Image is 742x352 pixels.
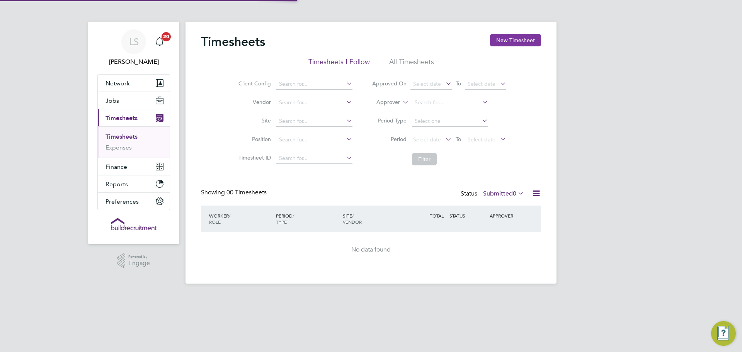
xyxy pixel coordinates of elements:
span: 0 [513,190,516,197]
span: Select date [413,80,441,87]
label: Site [236,117,271,124]
div: WORKER [207,209,274,229]
input: Search for... [276,134,352,145]
label: Approver [365,99,400,106]
label: Submitted [483,190,524,197]
div: APPROVER [488,209,528,223]
span: TOTAL [430,213,444,219]
span: Reports [106,180,128,188]
button: Jobs [98,92,170,109]
div: Timesheets [98,126,170,158]
input: Search for... [412,97,488,108]
div: Showing [201,189,268,197]
span: Leah Seber [97,57,170,66]
span: To [453,134,463,144]
div: No data found [209,246,533,254]
img: buildrec-logo-retina.png [111,218,157,230]
a: Go to home page [97,218,170,230]
label: Client Config [236,80,271,87]
span: TYPE [276,219,287,225]
label: Period Type [372,117,407,124]
input: Search for... [276,153,352,164]
span: To [453,78,463,88]
span: Powered by [128,253,150,260]
label: Period [372,136,407,143]
a: LS[PERSON_NAME] [97,29,170,66]
li: All Timesheets [389,57,434,71]
span: 00 Timesheets [226,189,267,196]
span: Network [106,80,130,87]
span: Select date [413,136,441,143]
input: Search for... [276,116,352,127]
span: ROLE [209,219,221,225]
span: Preferences [106,198,139,205]
a: Timesheets [106,133,138,140]
a: Expenses [106,144,132,151]
label: Vendor [236,99,271,105]
input: Select one [412,116,488,127]
div: PERIOD [274,209,341,229]
button: Network [98,75,170,92]
div: Status [461,189,526,199]
button: Preferences [98,193,170,210]
h2: Timesheets [201,34,265,49]
button: Finance [98,158,170,175]
li: Timesheets I Follow [308,57,370,71]
span: / [352,213,354,219]
span: 20 [162,32,171,41]
div: STATUS [448,209,488,223]
span: LS [129,37,139,47]
label: Position [236,136,271,143]
button: Reports [98,175,170,192]
label: Timesheet ID [236,154,271,161]
span: Select date [468,80,495,87]
button: Engage Resource Center [711,321,736,346]
span: VENDOR [343,219,362,225]
button: New Timesheet [490,34,541,46]
span: Jobs [106,97,119,104]
span: Finance [106,163,127,170]
div: SITE [341,209,408,229]
span: Engage [128,260,150,267]
span: / [293,213,294,219]
span: / [229,213,230,219]
button: Filter [412,153,437,165]
input: Search for... [276,97,352,108]
label: Approved On [372,80,407,87]
a: Powered byEngage [117,253,150,268]
button: Timesheets [98,109,170,126]
a: 20 [152,29,167,54]
input: Search for... [276,79,352,90]
span: Timesheets [106,114,138,122]
nav: Main navigation [88,22,179,244]
span: Select date [468,136,495,143]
